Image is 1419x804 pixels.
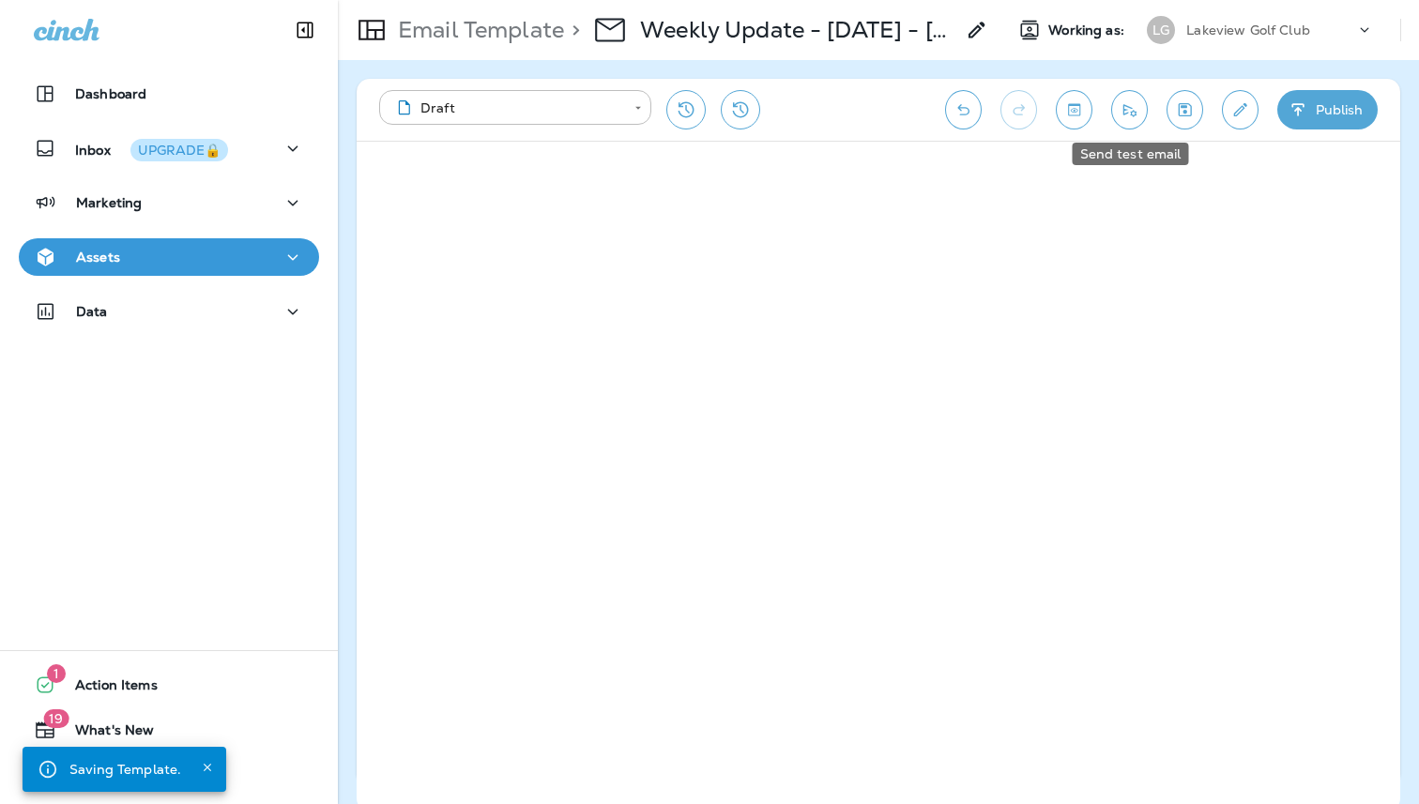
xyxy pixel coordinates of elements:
[390,16,564,44] p: Email Template
[56,722,154,745] span: What's New
[69,752,181,786] div: Saving Template.
[19,756,319,794] button: Support
[640,16,954,44] div: Weekly Update - 9/3/25 - Lakeview
[75,139,228,159] p: Inbox
[1111,90,1148,129] button: Send test email
[19,75,319,113] button: Dashboard
[1147,16,1175,44] div: LG
[76,195,142,210] p: Marketing
[76,250,120,265] p: Assets
[43,709,69,728] span: 19
[19,129,319,167] button: InboxUPGRADE🔒
[1056,90,1092,129] button: Toggle preview
[1277,90,1378,129] button: Publish
[721,90,760,129] button: View Changelog
[75,86,146,101] p: Dashboard
[1167,90,1203,129] button: Save
[279,11,331,49] button: Collapse Sidebar
[1073,143,1189,165] div: Send test email
[640,16,954,44] p: Weekly Update - [DATE] - [GEOGRAPHIC_DATA]
[47,664,66,683] span: 1
[564,16,580,44] p: >
[19,293,319,330] button: Data
[138,144,221,157] div: UPGRADE🔒
[1048,23,1128,38] span: Working as:
[196,756,219,779] button: Close
[945,90,982,129] button: Undo
[19,184,319,221] button: Marketing
[392,99,621,117] div: Draft
[1186,23,1310,38] p: Lakeview Golf Club
[76,304,108,319] p: Data
[666,90,706,129] button: Restore from previous version
[130,139,228,161] button: UPGRADE🔒
[19,711,319,749] button: 19What's New
[56,677,158,700] span: Action Items
[1222,90,1259,129] button: Edit details
[19,666,319,704] button: 1Action Items
[19,238,319,276] button: Assets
